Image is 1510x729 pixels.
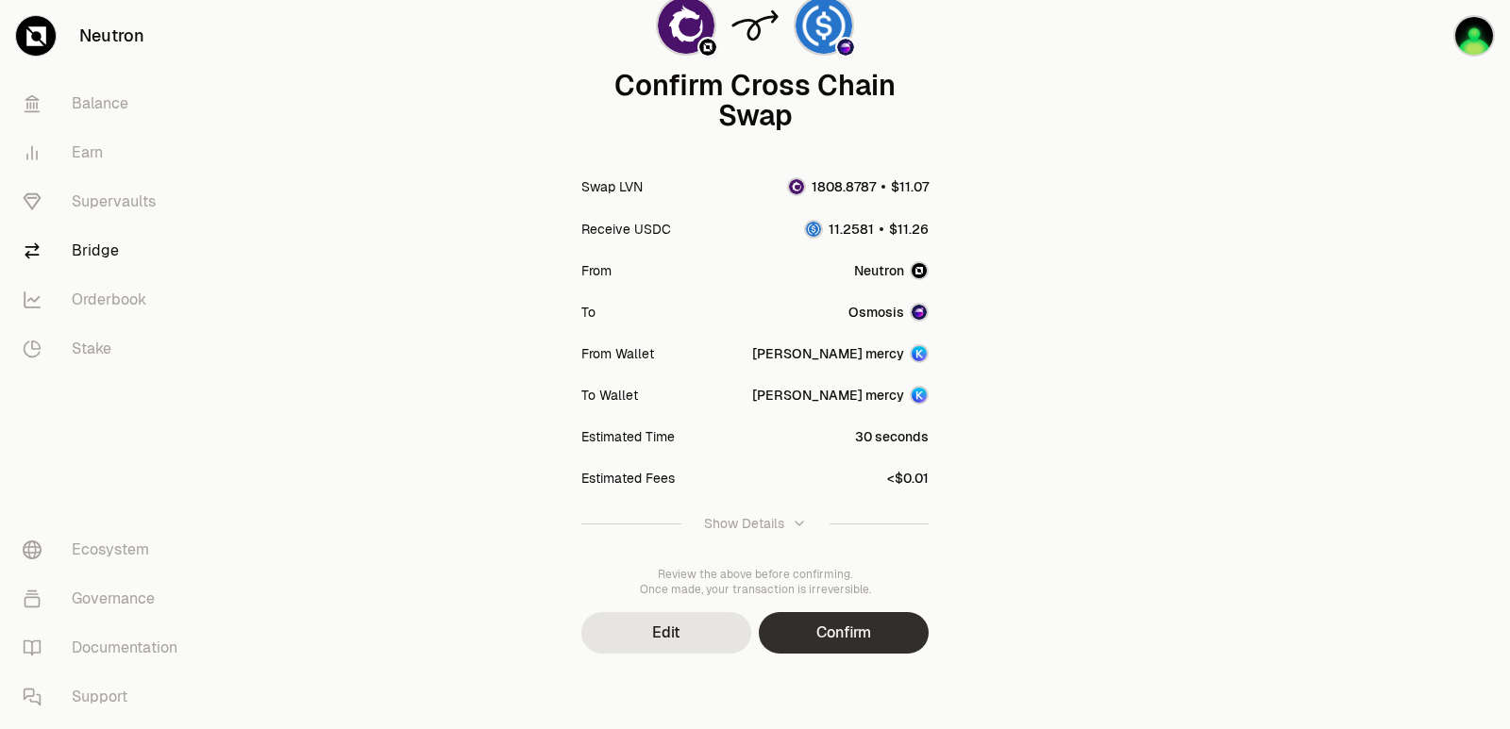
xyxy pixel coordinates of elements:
[581,303,596,322] div: To
[8,177,204,226] a: Supervaults
[581,469,675,488] div: Estimated Fees
[8,226,204,275] a: Bridge
[752,344,929,363] button: [PERSON_NAME] mercy
[806,222,821,237] img: USDC Logo
[699,39,716,56] img: Neutron Logo
[581,567,929,597] div: Review the above before confirming. Once made, your transaction is irreversible.
[910,386,929,405] img: Account Image
[8,128,204,177] a: Earn
[837,39,854,56] img: Osmosis Logo
[752,344,904,363] div: [PERSON_NAME] mercy
[581,386,638,405] div: To Wallet
[8,574,204,623] a: Governance
[854,261,904,280] span: Neutron
[704,514,784,533] div: Show Details
[1453,15,1495,57] img: sandy mercy
[910,303,929,322] img: Osmosis Logo
[8,275,204,324] a: Orderbook
[8,623,204,672] a: Documentation
[581,71,929,131] div: Confirm Cross Chain Swap
[8,525,204,574] a: Ecosystem
[789,179,804,194] img: LVN Logo
[855,427,929,446] div: 30 seconds
[910,261,929,280] img: Neutron Logo
[581,499,929,548] button: Show Details
[8,79,204,128] a: Balance
[581,220,671,239] div: Receive USDC
[581,427,675,446] div: Estimated Time
[887,469,929,488] div: <$0.01
[848,303,904,322] span: Osmosis
[8,324,204,373] a: Stake
[581,177,643,196] div: Swap LVN
[910,344,929,363] img: Account Image
[581,612,751,654] button: Edit
[8,672,204,721] a: Support
[581,344,654,363] div: From Wallet
[581,261,612,280] div: From
[752,386,929,405] button: [PERSON_NAME] mercy
[759,612,929,654] button: Confirm
[752,386,904,405] div: [PERSON_NAME] mercy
